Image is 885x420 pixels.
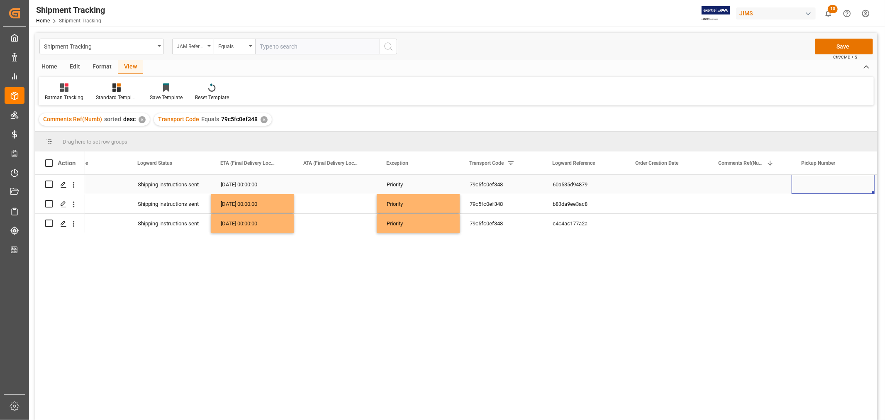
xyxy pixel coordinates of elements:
[261,116,268,123] div: ✕
[138,195,201,214] div: Shipping instructions sent
[736,5,819,21] button: JIMS
[201,116,219,122] span: Equals
[138,214,201,233] div: Shipping instructions sent
[43,116,102,122] span: Comments Ref(Numb)
[58,159,76,167] div: Action
[543,194,626,213] div: b83da9ee3ac8
[211,175,294,194] div: [DATE] 00:00:00
[36,4,105,16] div: Shipment Tracking
[104,116,121,122] span: sorted
[460,175,543,194] div: 79c5fc0ef348
[303,160,359,166] span: ATA (Final Delivery Location)
[139,116,146,123] div: ✕
[736,7,816,20] div: JIMS
[214,39,255,54] button: open menu
[35,60,63,74] div: Home
[819,4,838,23] button: show 10 new notifications
[177,41,205,50] div: JAM Reference Number
[218,41,246,50] div: Equals
[387,175,450,194] div: Priority
[195,94,229,101] div: Reset Template
[815,39,873,54] button: Save
[460,194,543,213] div: 79c5fc0ef348
[63,139,127,145] span: Drag here to set row groups
[828,5,838,13] span: 10
[718,160,763,166] span: Comments Ref(Numb)
[211,194,294,213] div: [DATE] 00:00:00
[39,39,164,54] button: open menu
[387,214,450,233] div: Priority
[123,116,136,122] span: desc
[221,116,258,122] span: 79c5fc0ef348
[801,160,835,166] span: Pickup Number
[35,214,85,233] div: Press SPACE to select this row.
[96,94,137,101] div: Standard Templates
[552,160,595,166] span: Logward Reference
[35,175,85,194] div: Press SPACE to select this row.
[387,195,450,214] div: Priority
[543,214,626,233] div: c4c4ac177a2a
[138,175,201,194] div: Shipping instructions sent
[63,60,86,74] div: Edit
[36,18,50,24] a: Home
[838,4,856,23] button: Help Center
[118,60,143,74] div: View
[150,94,183,101] div: Save Template
[86,60,118,74] div: Format
[45,94,83,101] div: Batman Tracking
[220,160,276,166] span: ETA (Final Delivery Location)
[380,39,397,54] button: search button
[137,160,172,166] span: Logward Status
[833,54,857,60] span: Ctrl/CMD + S
[702,6,730,21] img: Exertis%20JAM%20-%20Email%20Logo.jpg_1722504956.jpg
[172,39,214,54] button: open menu
[158,116,199,122] span: Transport Code
[44,41,155,51] div: Shipment Tracking
[635,160,678,166] span: Order Creation Date
[211,214,294,233] div: [DATE] 00:00:00
[255,39,380,54] input: Type to search
[35,194,85,214] div: Press SPACE to select this row.
[460,214,543,233] div: 79c5fc0ef348
[543,175,626,194] div: 60a535d94879
[469,160,504,166] span: Transport Code
[386,160,408,166] span: Exception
